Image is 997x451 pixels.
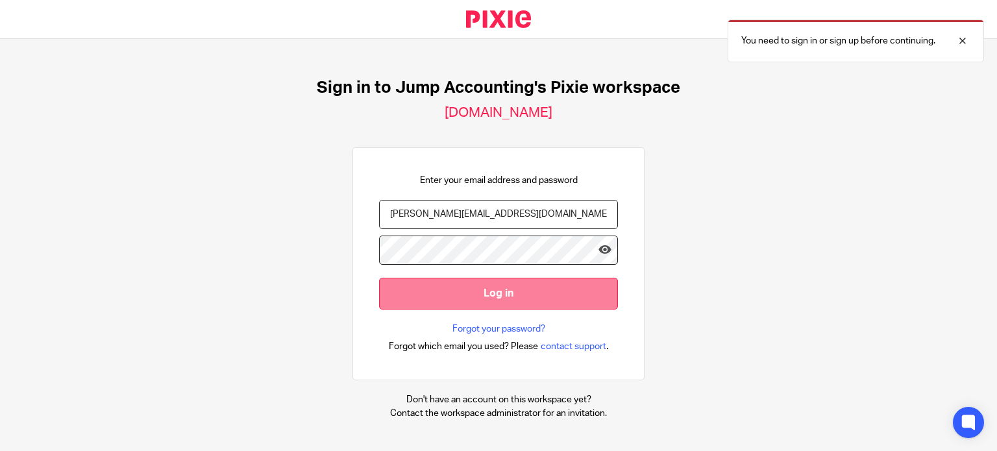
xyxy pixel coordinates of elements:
input: Log in [379,278,618,310]
div: . [389,339,609,354]
span: contact support [541,340,606,353]
h2: [DOMAIN_NAME] [445,104,552,121]
span: Forgot which email you used? Please [389,340,538,353]
a: Forgot your password? [452,323,545,335]
input: name@example.com [379,200,618,229]
p: You need to sign in or sign up before continuing. [741,34,935,47]
p: Enter your email address and password [420,174,578,187]
p: Don't have an account on this workspace yet? [390,393,607,406]
p: Contact the workspace administrator for an invitation. [390,407,607,420]
h1: Sign in to Jump Accounting's Pixie workspace [317,78,680,98]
